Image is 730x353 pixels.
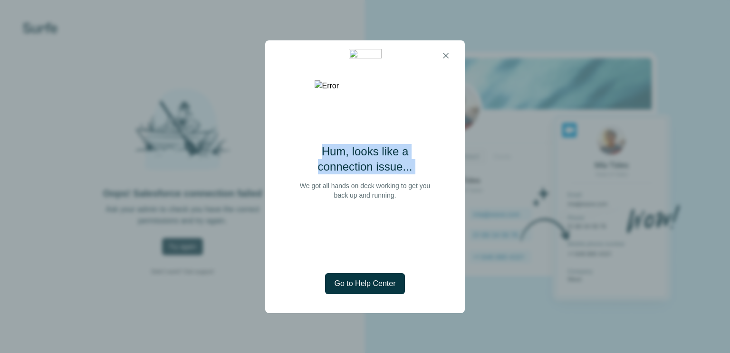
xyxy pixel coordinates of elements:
img: 5877899c-6116-443c-8039-6c7643a55a3c [349,49,382,62]
img: Error [315,80,416,92]
button: Go to Help Center [325,273,405,294]
h2: Hum, looks like a connection issue... [296,144,434,174]
p: We got all hands on deck working to get you back up and running. [296,181,434,200]
span: Go to Help Center [335,278,396,289]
